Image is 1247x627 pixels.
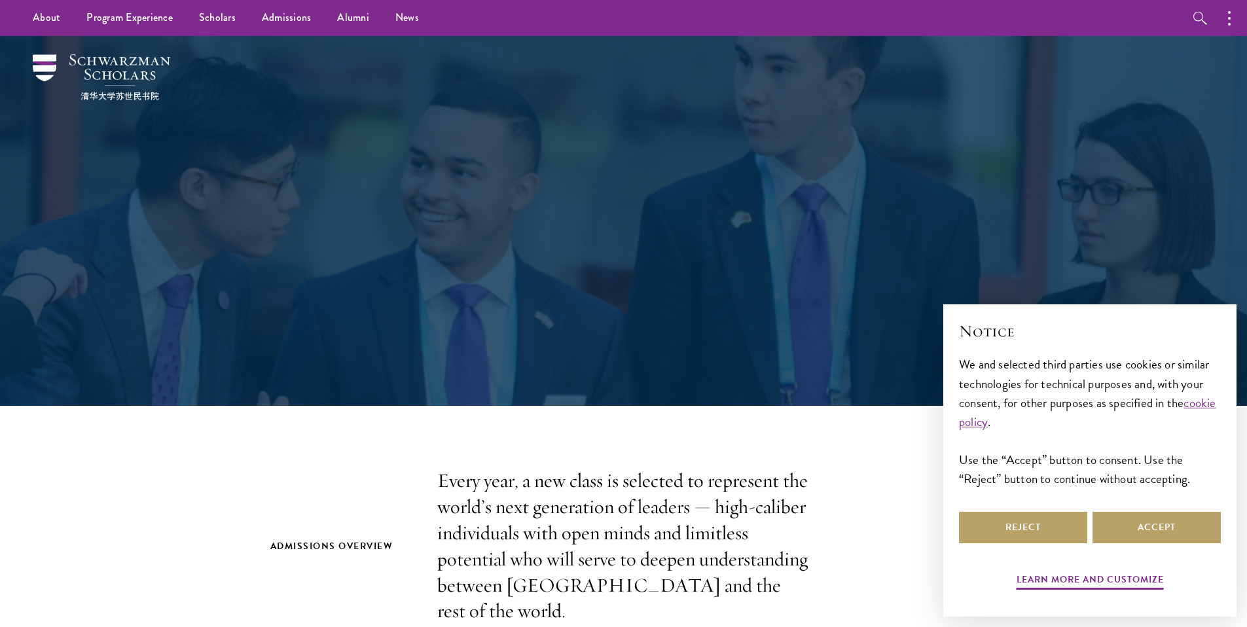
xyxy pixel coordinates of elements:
[437,468,810,624] p: Every year, a new class is selected to represent the world’s next generation of leaders — high-ca...
[959,393,1216,431] a: cookie policy
[1017,571,1164,592] button: Learn more and customize
[959,355,1221,488] div: We and selected third parties use cookies or similar technologies for technical purposes and, wit...
[270,538,411,554] h2: Admissions Overview
[33,54,170,100] img: Schwarzman Scholars
[1093,512,1221,543] button: Accept
[959,320,1221,342] h2: Notice
[959,512,1087,543] button: Reject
